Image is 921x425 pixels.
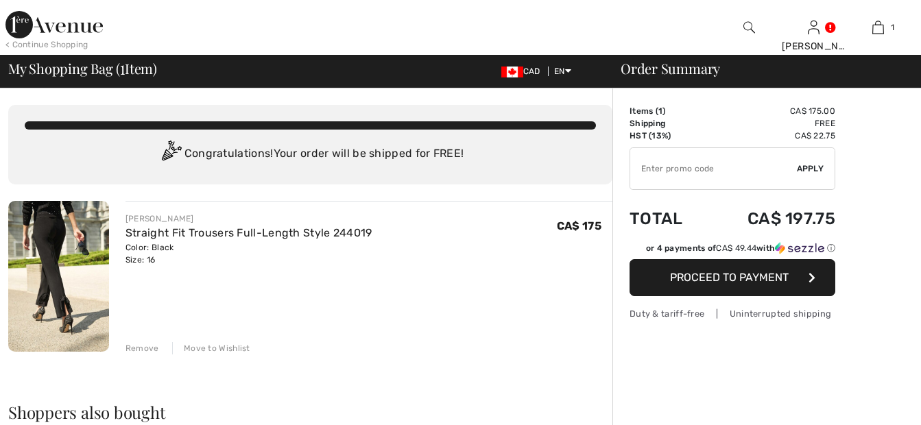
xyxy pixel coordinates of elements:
[501,66,523,77] img: Canadian Dollar
[743,19,755,36] img: search the website
[630,130,707,142] td: HST (13%)
[5,11,103,38] img: 1ère Avenue
[630,307,835,320] div: Duty & tariff-free | Uninterrupted shipping
[554,66,571,76] span: EN
[25,141,596,168] div: Congratulations! Your order will be shipped for FREE!
[125,226,372,239] a: Straight Fit Trousers Full-Length Style 244019
[872,19,884,36] img: My Bag
[797,162,824,175] span: Apply
[120,58,125,76] span: 1
[630,242,835,259] div: or 4 payments ofCA$ 49.44withSezzle Click to learn more about Sezzle
[658,106,662,116] span: 1
[557,219,601,232] span: CA$ 175
[707,117,835,130] td: Free
[707,105,835,117] td: CA$ 175.00
[125,241,372,266] div: Color: Black Size: 16
[775,242,824,254] img: Sezzle
[630,195,707,242] td: Total
[630,148,797,189] input: Promo code
[846,19,909,36] a: 1
[716,243,756,253] span: CA$ 49.44
[630,259,835,296] button: Proceed to Payment
[172,342,250,354] div: Move to Wishlist
[646,242,835,254] div: or 4 payments of with
[891,21,894,34] span: 1
[125,342,159,354] div: Remove
[501,66,546,76] span: CAD
[125,212,372,225] div: [PERSON_NAME]
[604,62,913,75] div: Order Summary
[8,404,612,420] h2: Shoppers also bought
[157,141,184,168] img: Congratulation2.svg
[5,38,88,51] div: < Continue Shopping
[630,105,707,117] td: Items ( )
[630,117,707,130] td: Shipping
[670,271,789,284] span: Proceed to Payment
[8,201,109,352] img: Straight Fit Trousers Full-Length Style 244019
[8,62,157,75] span: My Shopping Bag ( Item)
[707,195,835,242] td: CA$ 197.75
[707,130,835,142] td: CA$ 22.75
[808,21,820,34] a: Sign In
[808,19,820,36] img: My Info
[782,39,845,53] div: [PERSON_NAME]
